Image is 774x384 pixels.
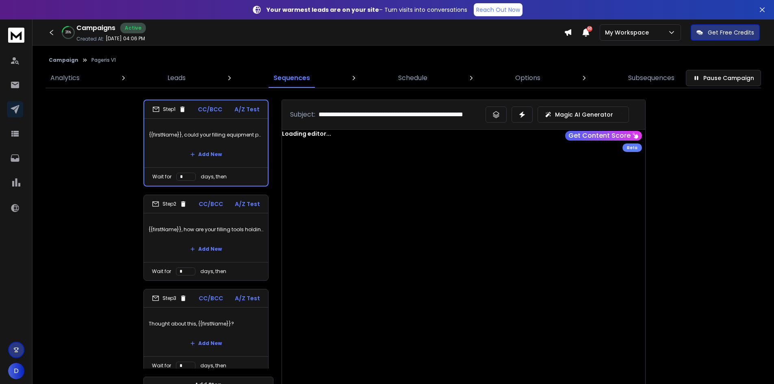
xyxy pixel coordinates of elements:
[76,23,115,33] h1: Campaigns
[199,294,223,302] p: CC/BCC
[184,146,228,163] button: Add New
[198,105,222,113] p: CC/BCC
[143,289,269,375] li: Step3CC/BCCA/Z TestThought about this, {{firstName}}?Add NewWait fordays, then
[91,57,116,63] p: Pageris V1
[184,241,228,257] button: Add New
[393,68,432,88] a: Schedule
[200,362,226,369] p: days, then
[267,6,467,14] p: – Turn visits into conversations
[605,28,652,37] p: My Workspace
[184,335,228,351] button: Add New
[628,73,674,83] p: Subsequences
[565,131,642,141] button: Get Content Score
[691,24,760,41] button: Get Free Credits
[106,35,145,42] p: [DATE] 04:06 PM
[199,200,223,208] p: CC/BCC
[120,23,146,33] div: Active
[152,200,187,208] div: Step 2
[200,268,226,275] p: days, then
[398,73,427,83] p: Schedule
[76,36,104,42] p: Created At:
[152,362,171,369] p: Wait for
[476,6,520,14] p: Reach Out Now
[474,3,523,16] a: Reach Out Now
[8,363,24,379] button: D
[708,28,754,37] p: Get Free Credits
[235,200,260,208] p: A/Z Test
[46,68,85,88] a: Analytics
[149,124,263,146] p: {{firstName}}, could your filling equipment perform better?
[152,268,171,275] p: Wait for
[149,312,263,335] p: Thought about this, {{firstName}}?
[290,110,315,119] p: Subject:
[49,57,78,63] button: Campaign
[510,68,545,88] a: Options
[269,68,315,88] a: Sequences
[622,143,642,152] div: Beta
[143,100,269,187] li: Step1CC/BCCA/Z Test{{firstName}}, could your filling equipment perform better?Add NewWait fordays...
[555,111,613,119] p: Magic AI Generator
[267,6,379,14] strong: Your warmest leads are on your site
[235,294,260,302] p: A/Z Test
[515,73,540,83] p: Options
[282,130,645,138] div: Loading editor...
[152,106,186,113] div: Step 1
[623,68,679,88] a: Subsequences
[538,106,629,123] button: Magic AI Generator
[65,30,71,35] p: 26 %
[149,218,263,241] p: {{firstName}}, how are your filling tools holding up in the heat?
[234,105,260,113] p: A/Z Test
[273,73,310,83] p: Sequences
[50,73,80,83] p: Analytics
[163,68,191,88] a: Leads
[143,195,269,281] li: Step2CC/BCCA/Z Test{{firstName}}, how are your filling tools holding up in the heat?Add NewWait f...
[152,295,187,302] div: Step 3
[201,174,227,180] p: days, then
[8,28,24,43] img: logo
[587,26,592,32] span: 50
[167,73,186,83] p: Leads
[152,174,171,180] p: Wait for
[686,70,761,86] button: Pause Campaign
